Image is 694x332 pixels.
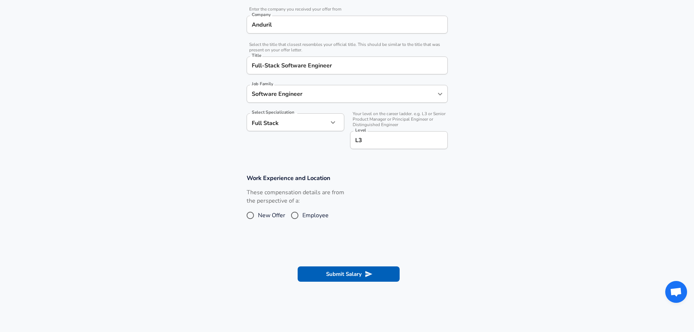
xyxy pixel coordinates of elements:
[665,281,687,303] div: Open chat
[252,110,294,114] label: Select Specialization
[250,60,444,71] input: Software Engineer
[350,111,448,128] span: Your level on the career ladder. e.g. L3 or Senior Product Manager or Principal Engineer or Disti...
[247,174,448,182] h3: Work Experience and Location
[353,134,444,146] input: L3
[247,42,448,53] span: Select the title that closest resembles your official title. This should be similar to the title ...
[252,53,261,58] label: Title
[247,7,448,12] span: Enter the company you received your offer from
[252,12,271,17] label: Company
[302,211,329,220] span: Employee
[435,89,445,99] button: Open
[298,266,400,282] button: Submit Salary
[258,211,285,220] span: New Offer
[250,19,444,30] input: Google
[247,113,328,131] div: Full Stack
[247,188,344,205] label: These compensation details are from the perspective of a:
[252,82,273,86] label: Job Family
[250,88,434,99] input: Software Engineer
[355,128,366,132] label: Level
